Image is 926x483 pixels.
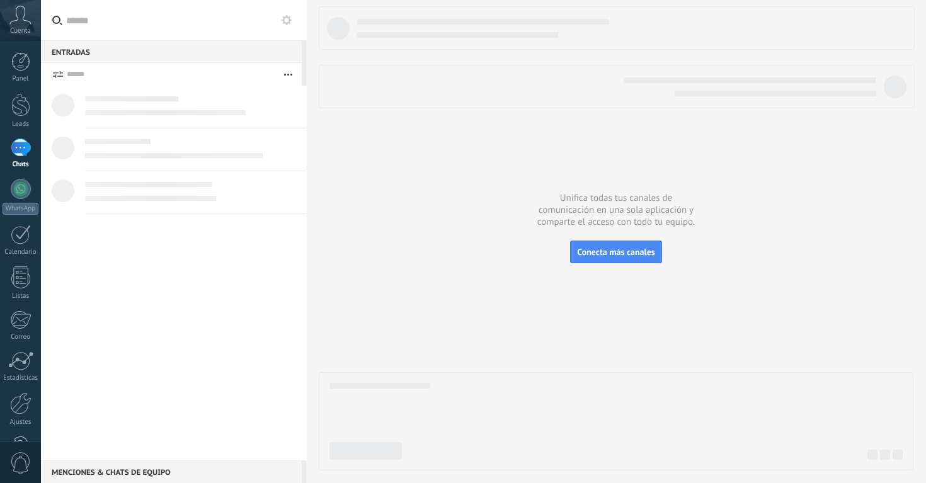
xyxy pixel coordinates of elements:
[577,246,654,258] span: Conecta más canales
[10,27,31,35] span: Cuenta
[3,161,39,169] div: Chats
[3,75,39,83] div: Panel
[3,203,38,215] div: WhatsApp
[3,418,39,426] div: Ajustes
[41,460,302,483] div: Menciones & Chats de equipo
[3,292,39,300] div: Listas
[3,248,39,256] div: Calendario
[3,333,39,341] div: Correo
[3,374,39,382] div: Estadísticas
[570,241,661,263] button: Conecta más canales
[41,40,302,63] div: Entradas
[3,120,39,128] div: Leads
